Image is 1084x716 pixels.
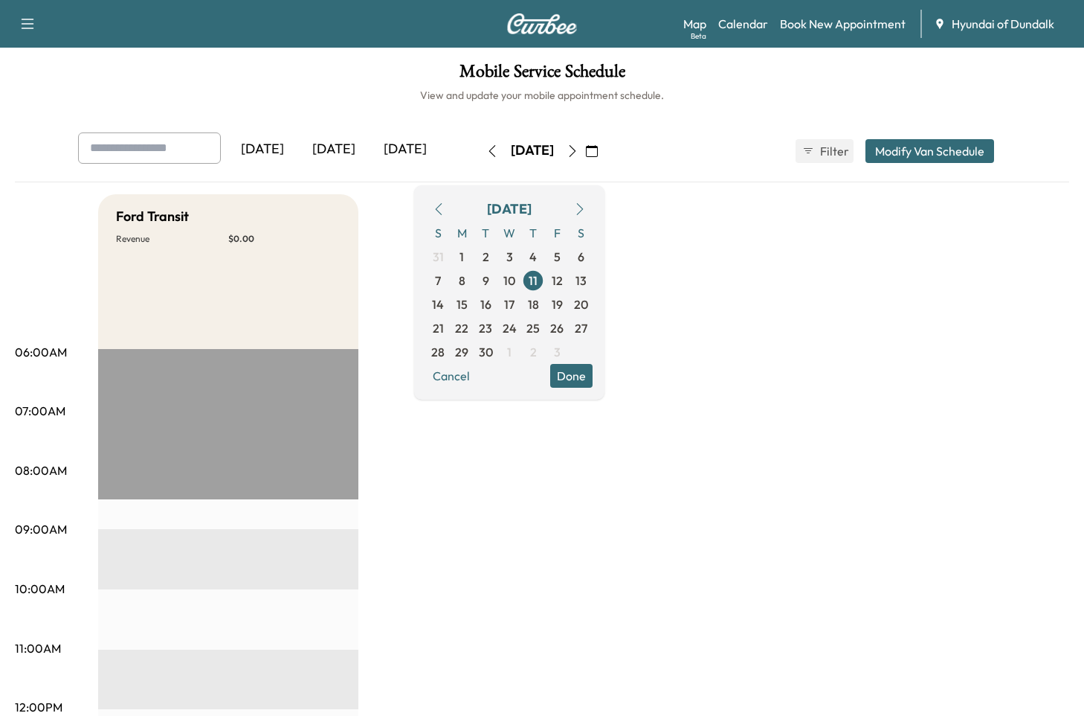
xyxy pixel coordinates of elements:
[15,343,67,361] p: 06:00AM
[487,199,532,220] div: [DATE]
[507,343,512,361] span: 1
[865,139,994,163] button: Modify Van Schedule
[521,221,545,245] span: T
[426,221,450,245] span: S
[554,248,561,266] span: 5
[474,221,497,245] span: T
[511,141,554,160] div: [DATE]
[550,319,564,337] span: 26
[718,15,768,33] a: Calendar
[450,221,474,245] span: M
[796,139,854,163] button: Filter
[575,319,587,337] span: 27
[554,343,561,361] span: 3
[574,295,588,313] span: 20
[497,221,521,245] span: W
[952,15,1054,33] span: Hyundai of Dundalk
[116,233,228,245] p: Revenue
[578,248,584,266] span: 6
[227,132,298,167] div: [DATE]
[503,319,517,337] span: 24
[15,580,65,598] p: 10:00AM
[480,295,491,313] span: 16
[552,272,563,290] span: 12
[528,295,539,313] span: 18
[506,248,513,266] span: 3
[435,272,441,290] span: 7
[552,295,563,313] span: 19
[456,295,468,313] span: 15
[15,63,1069,88] h1: Mobile Service Schedule
[479,343,493,361] span: 30
[529,248,537,266] span: 4
[575,272,587,290] span: 13
[459,272,465,290] span: 8
[503,272,515,290] span: 10
[691,31,706,42] div: Beta
[506,13,578,34] img: Curbee Logo
[15,402,65,420] p: 07:00AM
[370,132,441,167] div: [DATE]
[483,248,489,266] span: 2
[455,319,468,337] span: 22
[526,319,540,337] span: 25
[432,295,444,313] span: 14
[298,132,370,167] div: [DATE]
[569,221,593,245] span: S
[426,364,477,388] button: Cancel
[116,206,189,227] h5: Ford Transit
[683,15,706,33] a: MapBeta
[529,272,538,290] span: 11
[228,233,341,245] p: $ 0.00
[15,461,67,479] p: 08:00AM
[15,639,61,657] p: 11:00AM
[433,248,444,266] span: 31
[530,343,537,361] span: 2
[15,88,1069,103] h6: View and update your mobile appointment schedule.
[15,520,67,538] p: 09:00AM
[504,295,514,313] span: 17
[483,272,489,290] span: 9
[455,343,468,361] span: 29
[545,221,569,245] span: F
[433,319,444,337] span: 21
[15,698,62,716] p: 12:00PM
[820,142,847,160] span: Filter
[479,319,492,337] span: 23
[459,248,464,266] span: 1
[550,364,593,388] button: Done
[780,15,906,33] a: Book New Appointment
[431,343,445,361] span: 28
